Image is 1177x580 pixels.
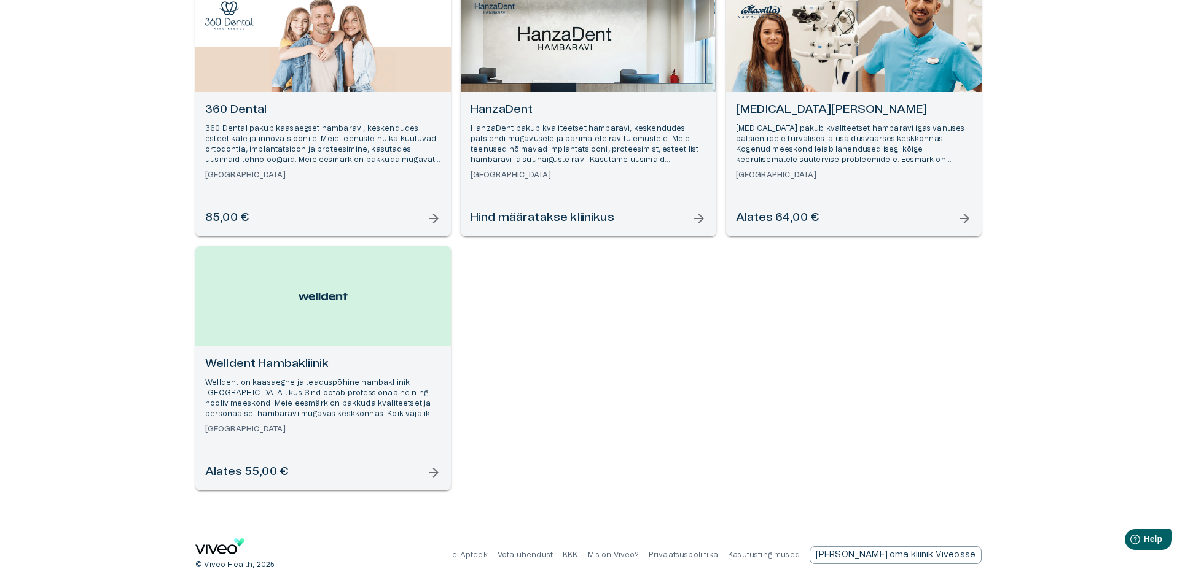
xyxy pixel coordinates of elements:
[195,560,275,570] p: © Viveo Health, 2025
[692,211,706,226] span: arrow_forward
[1081,524,1177,559] iframe: Help widget launcher
[471,170,706,180] h6: [GEOGRAPHIC_DATA]
[452,551,487,559] a: e-Apteek
[205,464,288,481] h6: Alates 55,00 €
[735,1,784,21] img: Maxilla Hambakliinik logo
[205,123,441,166] p: 360 Dental pakub kaasaegset hambaravi, keskendudes esteetikale ja innovatsioonile. Meie teenuste ...
[299,287,348,306] img: Welldent Hambakliinik logo
[470,1,519,17] img: HanzaDent logo
[736,210,819,226] h6: Alates 64,00 €
[563,551,578,559] a: KKK
[810,546,982,564] div: [PERSON_NAME] oma kliinik Viveosse
[205,1,254,30] img: 360 Dental logo
[205,356,441,373] h6: Welldent Hambakliinik
[816,549,976,562] p: [PERSON_NAME] oma kliinik Viveosse
[195,246,451,490] a: Open selected supplier available booking dates
[471,102,706,118] h6: HanzaDent
[426,211,441,226] span: arrow_forward
[736,123,972,166] p: [MEDICAL_DATA] pakub kvaliteetset hambaravi igas vanuses patsientidele turvalises ja usaldusväärs...
[736,170,972,180] h6: [GEOGRAPHIC_DATA]
[498,550,553,560] p: Võta ühendust
[205,424,441,435] h6: [GEOGRAPHIC_DATA]
[205,210,249,226] h6: 85,00 €
[649,551,718,559] a: Privaatsuspoliitika
[588,550,639,560] p: Mis on Viveo?
[205,170,441,180] h6: [GEOGRAPHIC_DATA]
[471,210,614,226] h6: Hind määratakse kliinikus
[736,102,972,118] h6: [MEDICAL_DATA][PERSON_NAME]
[471,123,706,166] p: HanzaDent pakub kvaliteetset hambaravi, keskendudes patsiendi mugavusele ja parimatele ravitulemu...
[205,377,441,420] p: Welldent on kaasaegne ja teaduspõhine hambakliinik [GEOGRAPHIC_DATA], kus Sind ootab professionaa...
[728,551,800,559] a: Kasutustingimused
[810,546,982,564] a: Send email to partnership request to viveo
[957,211,972,226] span: arrow_forward
[426,465,441,480] span: arrow_forward
[195,538,244,559] a: Navigate to home page
[205,102,441,118] h6: 360 Dental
